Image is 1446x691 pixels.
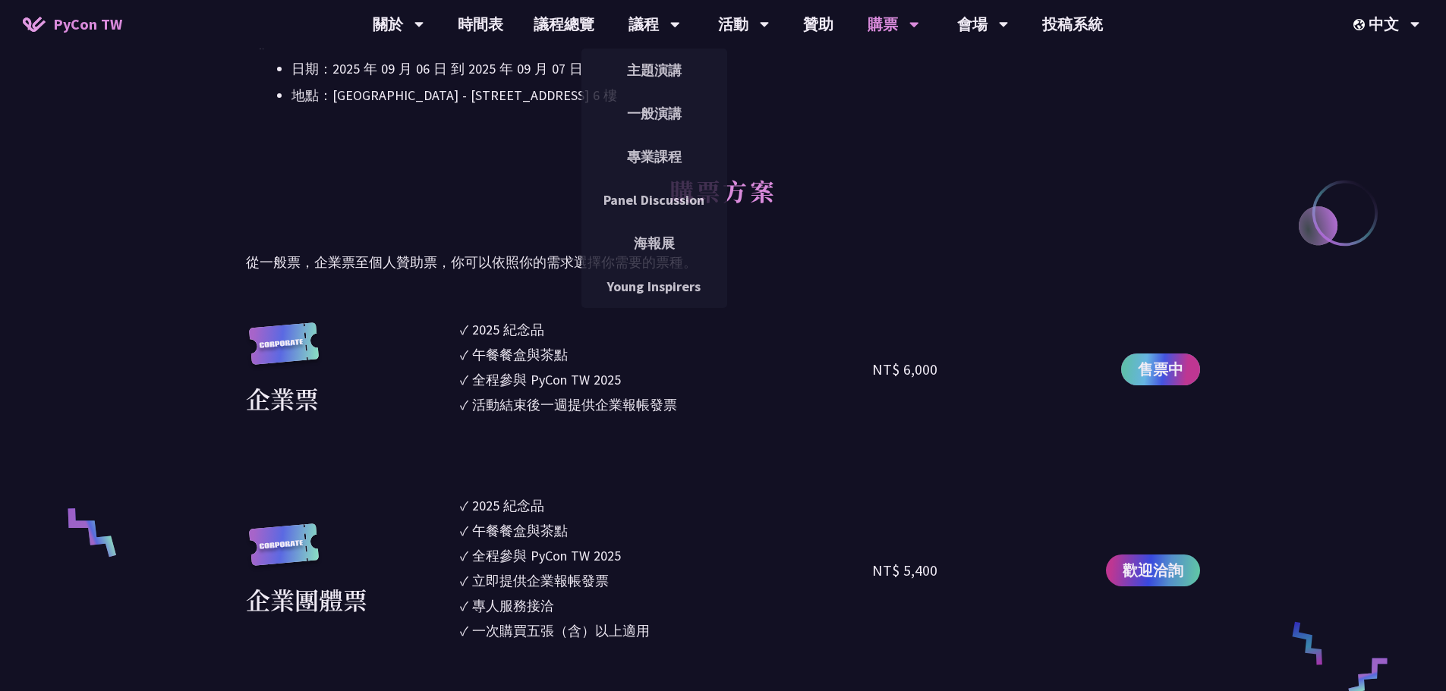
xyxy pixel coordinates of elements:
[1123,559,1183,582] span: 歡迎洽詢
[472,620,650,641] div: 一次購買五張（含）以上適用
[472,520,568,541] div: 午餐餐盒與茶點
[872,559,937,582] div: NT$ 5,400
[581,139,727,174] a: 專業課程
[472,344,568,365] div: 午餐餐盒與茶點
[460,344,873,365] li: ✓
[460,520,873,541] li: ✓
[581,52,727,88] a: 主題演講
[460,620,873,641] li: ✓
[472,319,544,340] div: 2025 紀念品
[246,251,1200,274] p: 從一般票，企業票至個人贊助票，你可以依照你的需求選擇你需要的票種。
[472,570,609,591] div: 立即提供企業報帳發票
[8,5,137,43] a: PyCon TW
[1138,358,1183,381] span: 售票中
[472,595,554,616] div: 專人服務接洽
[460,570,873,591] li: ✓
[460,595,873,616] li: ✓
[472,495,544,516] div: 2025 紀念品
[472,369,621,390] div: 全程參與 PyCon TW 2025
[460,545,873,566] li: ✓
[1121,353,1200,385] a: 售票中
[581,96,727,131] a: 一般演講
[460,394,873,415] li: ✓
[246,581,367,617] div: 企業團體票
[246,523,322,582] img: corporate.a587c14.svg
[581,225,727,261] a: 海報展
[23,17,46,32] img: Home icon of PyCon TW 2025
[53,13,122,36] span: PyCon TW
[581,269,727,304] a: Young Inspirers
[581,182,727,218] a: Panel Discussion
[291,58,1200,80] li: 日期：2025 年 09 月 06 日 到 2025 年 09 月 07 日
[246,31,1200,107] li: 主議程
[291,84,1200,107] li: 地點：[GEOGRAPHIC_DATA] - ​[STREET_ADDRESS] 6 樓
[1106,554,1200,586] a: 歡迎洽詢
[246,322,322,381] img: corporate.a587c14.svg
[472,545,621,566] div: 全程參與 PyCon TW 2025
[246,380,319,416] div: 企業票
[1353,19,1369,30] img: Locale Icon
[460,369,873,390] li: ✓
[246,160,1200,243] h2: 購票方案
[460,319,873,340] li: ✓
[472,394,677,415] div: 活動結束後一週提供企業報帳發票
[872,358,937,381] div: NT$ 6,000
[460,495,873,516] li: ✓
